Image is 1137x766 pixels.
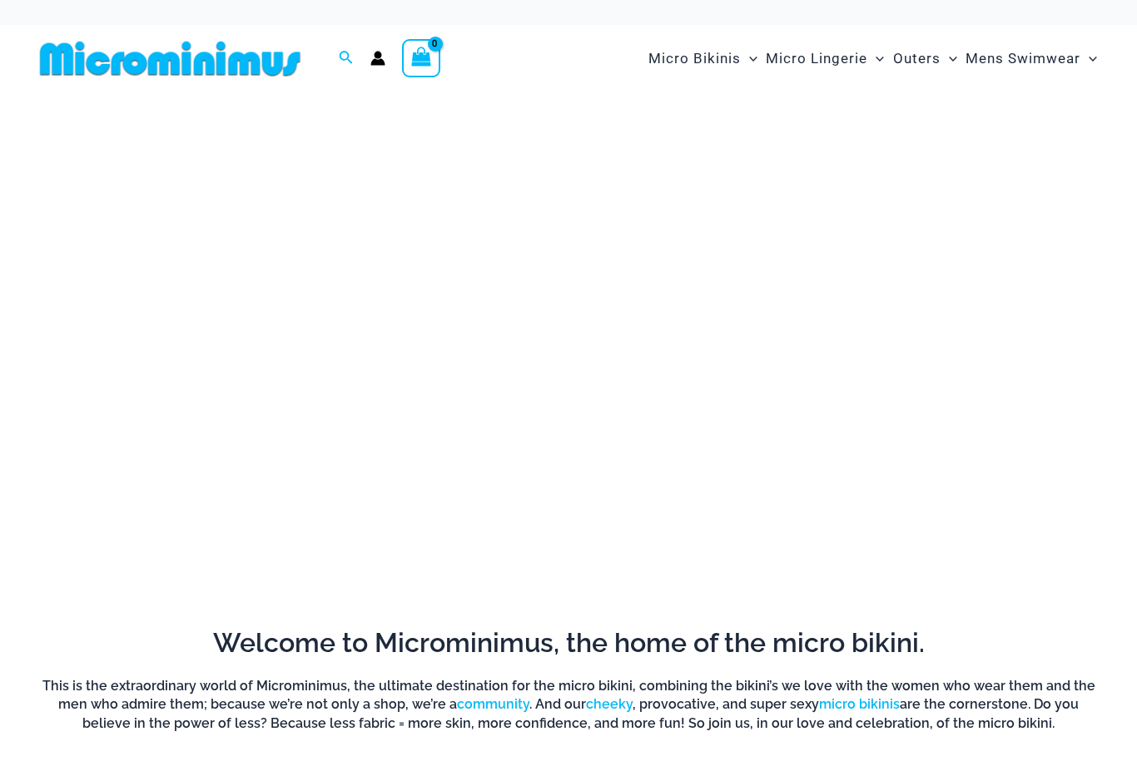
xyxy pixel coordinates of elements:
a: Mens SwimwearMenu ToggleMenu Toggle [961,33,1101,84]
a: Micro LingerieMenu ToggleMenu Toggle [762,33,888,84]
nav: Site Navigation [642,31,1104,86]
a: micro bikinis [819,696,900,712]
h6: This is the extraordinary world of Microminimus, the ultimate destination for the micro bikini, c... [33,677,1104,733]
a: Search icon link [339,48,354,69]
span: Outers [893,37,941,80]
a: community [457,696,529,712]
span: Menu Toggle [741,37,757,80]
h2: Welcome to Microminimus, the home of the micro bikini. [33,625,1104,660]
a: View Shopping Cart, empty [402,39,440,77]
span: Menu Toggle [867,37,884,80]
span: Micro Bikinis [648,37,741,80]
a: Account icon link [370,51,385,66]
a: OutersMenu ToggleMenu Toggle [889,33,961,84]
span: Menu Toggle [941,37,957,80]
span: Mens Swimwear [966,37,1080,80]
a: Micro BikinisMenu ToggleMenu Toggle [644,33,762,84]
span: Menu Toggle [1080,37,1097,80]
span: Micro Lingerie [766,37,867,80]
img: MM SHOP LOGO FLAT [33,40,307,77]
a: cheeky [586,696,633,712]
